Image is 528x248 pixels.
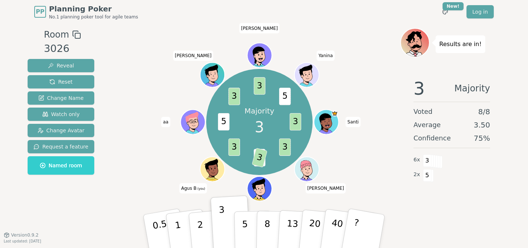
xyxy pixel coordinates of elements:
[423,154,432,167] span: 3
[40,162,82,169] span: Named room
[443,2,464,10] div: New!
[161,117,170,127] span: Click to change your name
[44,28,69,41] span: Room
[474,120,490,130] span: 3.50
[413,133,451,143] span: Confidence
[197,187,205,191] span: (you)
[28,59,94,72] button: Reveal
[11,232,39,238] span: Version 0.9.2
[218,113,229,130] span: 5
[28,124,94,137] button: Change Avatar
[44,41,81,56] div: 3026
[28,156,94,175] button: Named room
[317,50,335,61] span: Click to change your name
[173,50,214,61] span: Click to change your name
[413,120,441,130] span: Average
[306,183,346,193] span: Click to change your name
[279,88,291,105] span: 5
[4,232,39,238] button: Version0.9.2
[228,139,240,156] span: 3
[254,77,265,95] span: 3
[413,171,420,179] span: 2 x
[289,113,301,130] span: 3
[28,75,94,88] button: Reset
[454,80,490,97] span: Majority
[228,88,240,105] span: 3
[474,133,490,143] span: 75 %
[255,116,264,138] span: 3
[36,7,44,16] span: PP
[279,139,291,156] span: 3
[331,111,338,117] span: Santi is the host
[4,239,41,243] span: Last updated: [DATE]
[219,205,227,245] p: 3
[34,4,138,20] a: PPPlanning PokerNo.1 planning poker tool for agile teams
[239,23,280,34] span: Click to change your name
[244,106,274,116] p: Majority
[439,5,452,18] button: New!
[38,94,84,102] span: Change Name
[251,148,267,168] span: 3
[346,117,361,127] span: Click to change your name
[42,111,80,118] span: Watch only
[413,80,425,97] span: 3
[179,183,207,193] span: Click to change your name
[38,127,85,134] span: Change Avatar
[34,143,88,150] span: Request a feature
[413,156,420,164] span: 6 x
[49,78,73,85] span: Reset
[439,39,482,49] p: Results are in!
[28,140,94,153] button: Request a feature
[467,5,494,18] a: Log in
[413,106,433,117] span: Voted
[478,106,490,117] span: 8 / 8
[28,108,94,121] button: Watch only
[28,91,94,105] button: Change Name
[201,158,224,181] button: Click to change your avatar
[48,62,74,69] span: Reveal
[49,14,138,20] span: No.1 planning poker tool for agile teams
[49,4,138,14] span: Planning Poker
[423,169,432,182] span: 5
